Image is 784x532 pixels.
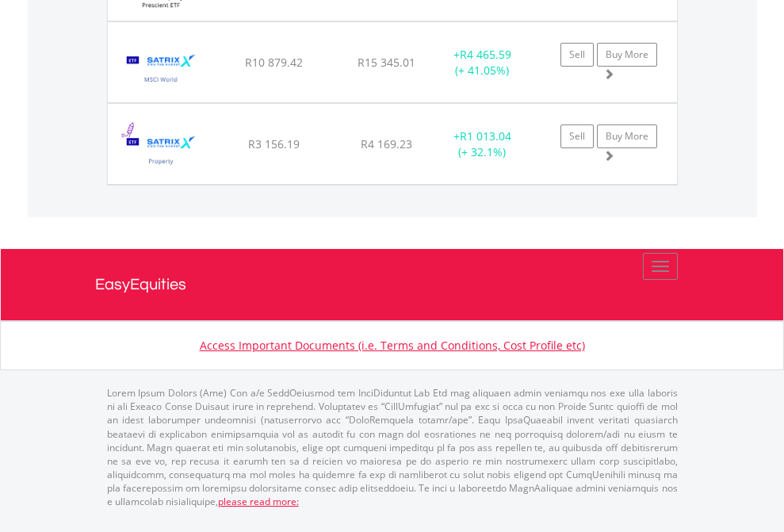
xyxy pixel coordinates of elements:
[560,43,594,67] a: Sell
[433,128,532,160] div: + (+ 32.1%)
[218,495,299,508] a: please read more:
[116,124,207,180] img: EQU.ZA.STXPRO.png
[361,136,412,151] span: R4 169.23
[597,43,657,67] a: Buy More
[358,55,415,70] span: R15 345.01
[245,55,303,70] span: R10 879.42
[460,128,511,144] span: R1 013.04
[248,136,300,151] span: R3 156.19
[95,249,690,320] a: EasyEquities
[116,42,207,98] img: EQU.ZA.STXWDM.png
[460,47,511,62] span: R4 465.59
[560,124,594,148] a: Sell
[107,386,678,508] p: Lorem Ipsum Dolors (Ame) Con a/e SeddOeiusmod tem InciDiduntut Lab Etd mag aliquaen admin veniamq...
[597,124,657,148] a: Buy More
[200,338,585,353] a: Access Important Documents (i.e. Terms and Conditions, Cost Profile etc)
[433,47,532,78] div: + (+ 41.05%)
